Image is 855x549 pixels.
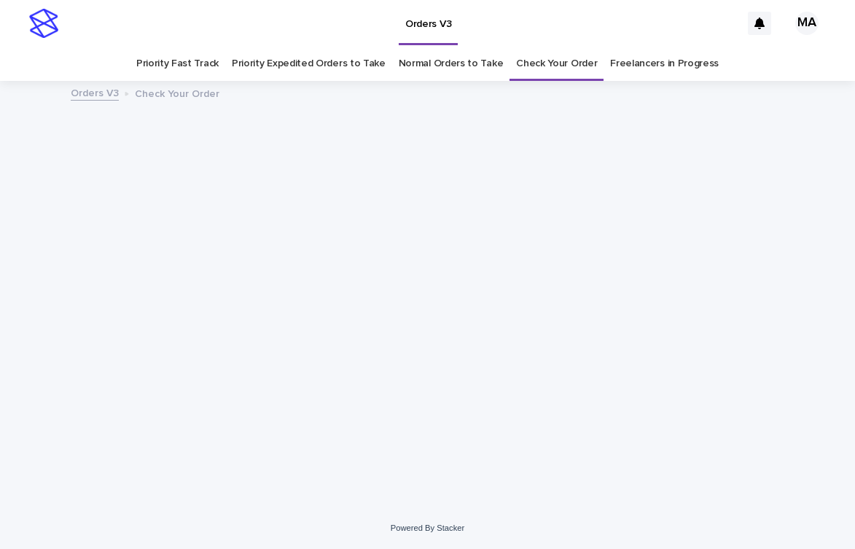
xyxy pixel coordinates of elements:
[29,9,58,38] img: stacker-logo-s-only.png
[399,47,504,81] a: Normal Orders to Take
[391,523,464,532] a: Powered By Stacker
[232,47,386,81] a: Priority Expedited Orders to Take
[516,47,597,81] a: Check Your Order
[135,85,219,101] p: Check Your Order
[610,47,719,81] a: Freelancers in Progress
[136,47,219,81] a: Priority Fast Track
[71,84,119,101] a: Orders V3
[795,12,819,35] div: MA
